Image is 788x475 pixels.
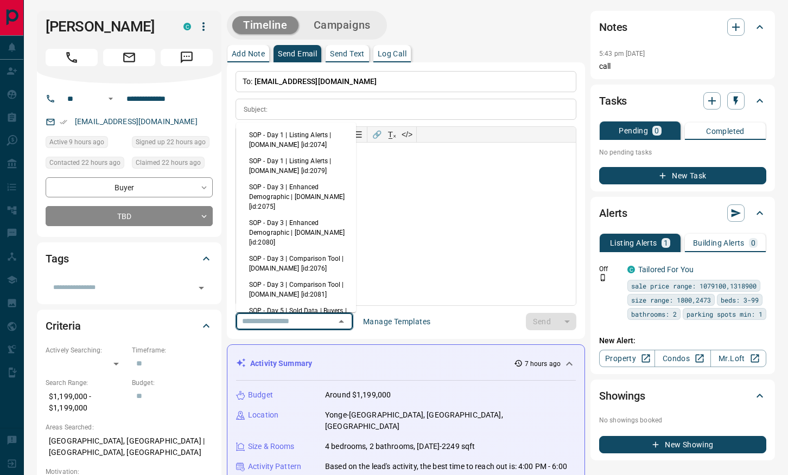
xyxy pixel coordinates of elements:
[46,177,213,197] div: Buyer
[599,200,766,226] div: Alerts
[132,345,213,355] p: Timeframe:
[687,309,762,319] span: parking spots min: 1
[236,303,356,329] li: SOP - Day 5 | Sold Data | Buyers | [DOMAIN_NAME] [id:2077]
[751,239,755,247] p: 0
[183,23,191,30] div: condos.ca
[46,345,126,355] p: Actively Searching:
[599,387,645,405] h2: Showings
[325,389,391,401] p: Around $1,199,000
[46,313,213,339] div: Criteria
[103,49,155,66] span: Email
[46,378,126,388] p: Search Range:
[599,335,766,346] p: New Alert:
[46,250,68,267] h2: Tags
[599,14,766,40] div: Notes
[75,117,198,126] a: [EMAIL_ADDRESS][DOMAIN_NAME]
[60,118,67,126] svg: Email Verified
[236,215,356,251] li: SOP - Day 3 | Enhanced Demographic | [DOMAIN_NAME] [id:2080]
[194,280,209,296] button: Open
[599,264,621,274] p: Off
[248,461,301,472] p: Activity Pattern
[104,92,117,105] button: Open
[236,354,576,374] div: Activity Summary7 hours ago
[136,137,206,147] span: Signed up 22 hours ago
[599,144,766,161] p: No pending tasks
[599,204,627,222] h2: Alerts
[526,313,576,330] div: split button
[710,350,766,367] a: Mr.Loft
[350,127,365,142] button: Bullet list
[46,18,167,35] h1: [PERSON_NAME]
[46,136,126,151] div: Tue Sep 16 2025
[244,105,268,114] p: Subject:
[46,246,213,272] div: Tags
[599,383,766,409] div: Showings
[236,251,356,277] li: SOP - Day 3 | Comparison Tool | [DOMAIN_NAME] [id:2076]
[325,409,576,432] p: Yonge-[GEOGRAPHIC_DATA], [GEOGRAPHIC_DATA], [GEOGRAPHIC_DATA]
[599,415,766,425] p: No showings booked
[664,239,668,247] p: 1
[599,88,766,114] div: Tasks
[248,389,273,401] p: Budget
[638,265,694,274] a: Tailored For You
[627,266,635,273] div: condos.ca
[236,71,576,92] p: To:
[132,136,213,151] div: Mon Sep 15 2025
[378,50,406,57] p: Log Call
[49,157,120,168] span: Contacted 22 hours ago
[334,314,349,329] button: Close
[46,317,81,335] h2: Criteria
[46,157,126,172] div: Mon Sep 15 2025
[46,388,126,417] p: $1,199,000 - $1,199,000
[631,294,711,305] span: size range: 1800,2473
[325,441,475,452] p: 4 bedrooms, 2 bathrooms, [DATE]-2249 sqft
[654,350,710,367] a: Condos
[232,50,265,57] p: Add Note
[232,16,298,34] button: Timeline
[599,350,655,367] a: Property
[136,157,201,168] span: Claimed 22 hours ago
[599,167,766,184] button: New Task
[357,313,437,330] button: Manage Templates
[250,358,312,369] p: Activity Summary
[631,280,757,291] span: sale price range: 1079100,1318900
[49,137,104,147] span: Active 9 hours ago
[46,432,213,461] p: [GEOGRAPHIC_DATA], [GEOGRAPHIC_DATA] | [GEOGRAPHIC_DATA], [GEOGRAPHIC_DATA]
[399,127,415,142] button: </>
[161,49,213,66] span: Message
[248,441,295,452] p: Size & Rooms
[654,127,659,134] p: 0
[330,50,365,57] p: Send Text
[599,92,627,110] h2: Tasks
[619,127,648,134] p: Pending
[599,274,607,281] svg: Push Notification Only
[46,49,98,66] span: Call
[525,359,561,369] p: 7 hours ago
[599,61,766,72] p: call
[278,50,317,57] p: Send Email
[236,277,356,303] li: SOP - Day 3 | Comparison Tool | [DOMAIN_NAME] [id:2081]
[46,422,213,432] p: Areas Searched:
[303,16,382,34] button: Campaigns
[599,18,627,36] h2: Notes
[369,127,384,142] button: 🔗
[255,77,377,86] span: [EMAIL_ADDRESS][DOMAIN_NAME]
[236,179,356,215] li: SOP - Day 3 | Enhanced Demographic | [DOMAIN_NAME] [id:2075]
[248,409,278,421] p: Location
[693,239,745,247] p: Building Alerts
[384,127,399,142] button: T̲ₓ
[599,50,645,57] p: 5:43 pm [DATE]
[599,436,766,453] button: New Showing
[236,127,356,153] li: SOP - Day 1 | Listing Alerts | [DOMAIN_NAME] [id:2074]
[132,378,213,388] p: Budget:
[46,206,213,226] div: TBD
[236,153,356,179] li: SOP - Day 1 | Listing Alerts | [DOMAIN_NAME] [id:2079]
[610,239,657,247] p: Listing Alerts
[706,127,745,135] p: Completed
[721,294,759,305] span: beds: 3-99
[631,309,677,319] span: bathrooms: 2
[132,157,213,172] div: Mon Sep 15 2025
